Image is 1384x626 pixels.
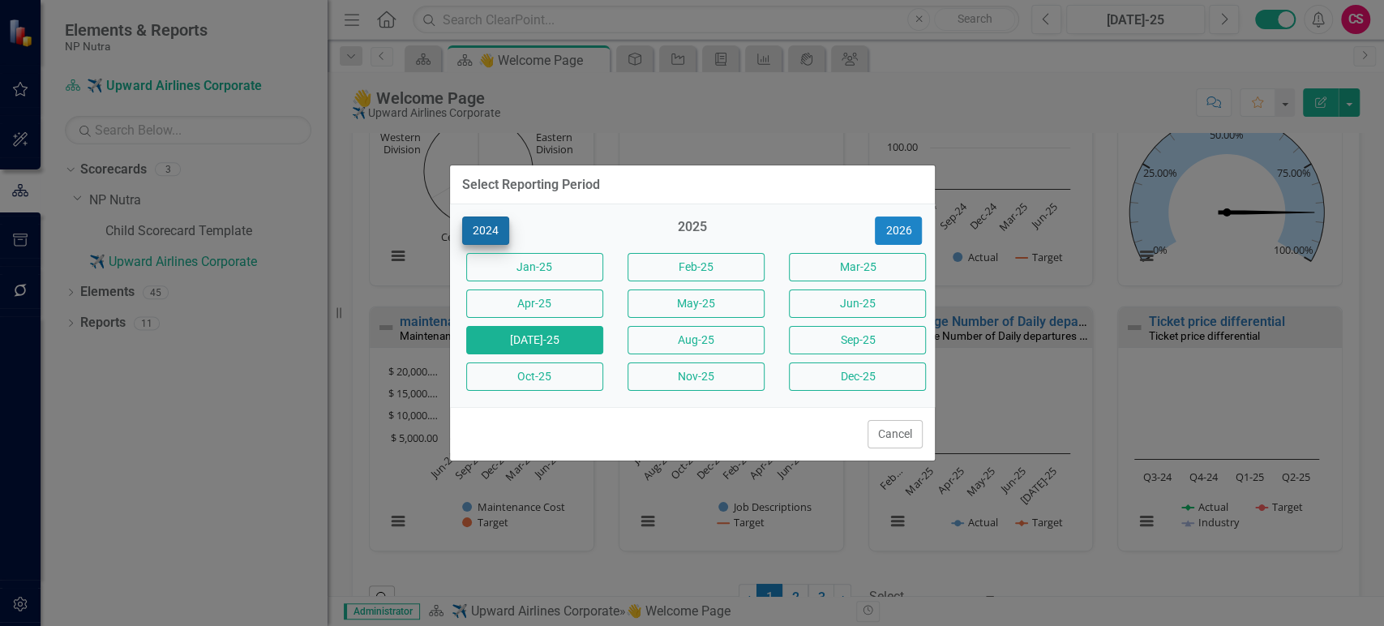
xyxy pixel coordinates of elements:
[789,289,926,318] button: Jun-25
[789,326,926,354] button: Sep-25
[462,217,509,245] button: 2024
[628,253,765,281] button: Feb-25
[789,253,926,281] button: Mar-25
[628,362,765,391] button: Nov-25
[628,289,765,318] button: May-25
[875,217,922,245] button: 2026
[466,326,603,354] button: [DATE]-25
[628,326,765,354] button: Aug-25
[462,178,600,192] div: Select Reporting Period
[623,218,761,245] div: 2025
[466,362,603,391] button: Oct-25
[789,362,926,391] button: Dec-25
[466,289,603,318] button: Apr-25
[868,420,923,448] button: Cancel
[466,253,603,281] button: Jan-25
